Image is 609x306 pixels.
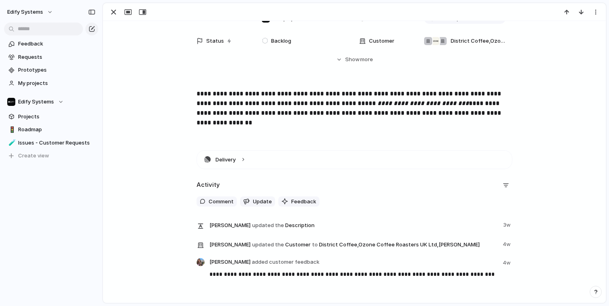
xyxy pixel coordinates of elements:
[206,37,224,45] span: Status
[197,151,512,169] button: Delivery
[18,40,95,48] span: Feedback
[7,126,15,134] button: 🚦
[4,51,98,63] a: Requests
[18,139,95,147] span: Issues - Customer Requests
[345,56,360,64] span: Show
[291,198,316,206] span: Feedback
[503,259,512,267] span: 4w
[18,152,49,160] span: Create view
[4,124,98,136] a: 🚦Roadmap
[209,258,319,266] span: [PERSON_NAME]
[4,137,98,149] a: 🧪Issues - Customer Requests
[209,241,251,249] span: [PERSON_NAME]
[18,66,95,74] span: Prototypes
[8,125,14,134] div: 🚦
[4,96,98,108] button: Edify Systems
[319,241,480,249] span: District Coffee , Ozone Coffee Roasters UK Ltd , [PERSON_NAME]
[18,113,95,121] span: Projects
[4,38,98,50] a: Feedback
[197,52,512,67] button: Showmore
[18,126,95,134] span: Roadmap
[18,98,54,106] span: Edify Systems
[252,221,284,229] span: updated the
[4,77,98,89] a: My projects
[271,37,291,45] span: Backlog
[451,37,505,45] span: District Coffee , Ozone Coffee Roasters UK Ltd , [PERSON_NAME]
[369,37,394,45] span: Customer
[209,219,498,231] span: Description
[360,56,373,64] span: more
[278,196,319,207] button: Feedback
[18,79,95,87] span: My projects
[4,150,98,162] button: Create view
[4,64,98,76] a: Prototypes
[209,221,251,229] span: [PERSON_NAME]
[197,180,220,190] h2: Activity
[503,219,512,229] span: 3w
[209,239,498,250] span: Customer
[18,53,95,61] span: Requests
[503,239,512,248] span: 4w
[209,198,234,206] span: Comment
[312,241,318,249] span: to
[8,138,14,147] div: 🧪
[252,258,319,265] span: added customer feedback
[4,6,57,19] button: Edify Systems
[253,198,272,206] span: Update
[252,241,284,249] span: updated the
[197,196,237,207] button: Comment
[4,111,98,123] a: Projects
[7,8,43,16] span: Edify Systems
[7,139,15,147] button: 🧪
[240,196,275,207] button: Update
